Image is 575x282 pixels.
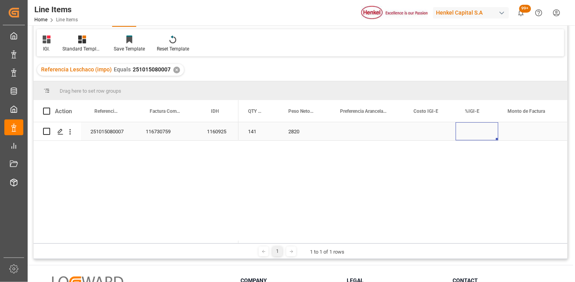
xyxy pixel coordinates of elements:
[248,108,262,114] span: QTY - Factura
[94,108,120,114] span: Referencia Leschaco (impo)
[512,4,530,22] button: show 100 new notifications
[239,122,279,140] div: 141
[150,108,181,114] span: Factura Comercial
[34,122,239,141] div: Press SPACE to select this row.
[197,122,239,140] div: 1160925
[62,45,102,52] div: Standard Templates
[157,45,189,52] div: Reset Template
[81,122,136,140] div: 251015080007
[361,6,428,20] img: Henkel%20logo.jpg_1689854090.jpg
[55,108,72,115] div: Action
[41,66,112,73] span: Referencia Leschaco (impo)
[279,122,331,140] div: 2820
[508,108,545,114] span: Monto de Factura
[433,7,509,19] div: Henkel Capital S.A
[34,17,47,22] a: Home
[34,4,78,15] div: Line Items
[340,108,387,114] span: Preferencia Arancelaria
[133,66,171,73] span: 251015080007
[211,108,219,114] span: IDH
[114,66,131,73] span: Equals
[173,67,180,73] div: ✕
[465,108,480,114] span: %IGI-E
[288,108,314,114] span: Peso Neto - Factura
[136,122,197,140] div: 116730759
[413,108,438,114] span: Costo IGI-E
[310,248,344,256] div: 1 to 1 of 1 rows
[60,88,121,94] span: Drag here to set row groups
[272,247,282,256] div: 1
[43,45,51,52] div: IGI.
[114,45,145,52] div: Save Template
[519,5,531,13] span: 99+
[530,4,548,22] button: Help Center
[433,5,512,20] button: Henkel Capital S.A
